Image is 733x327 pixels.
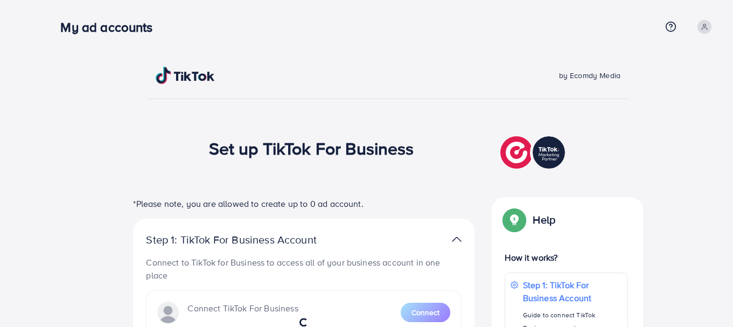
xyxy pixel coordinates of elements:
p: Step 1: TikTok For Business Account [146,233,351,246]
p: Help [533,213,555,226]
p: How it works? [505,251,627,264]
img: TikTok [156,67,215,84]
span: by Ecomdy Media [559,70,620,81]
img: TikTok partner [500,134,568,171]
img: Popup guide [505,210,524,229]
img: TikTok partner [452,232,462,247]
p: Step 1: TikTok For Business Account [523,279,622,304]
h3: My ad accounts [60,19,161,35]
h1: Set up TikTok For Business [209,138,414,158]
p: *Please note, you are allowed to create up to 0 ad account. [133,197,474,210]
